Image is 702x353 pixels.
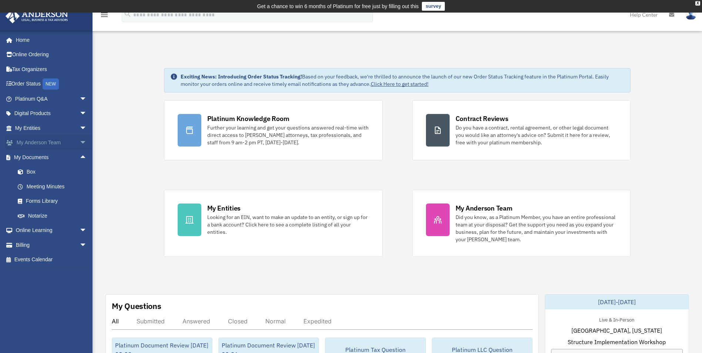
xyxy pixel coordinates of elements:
div: Closed [228,317,248,325]
div: Contract Reviews [456,114,508,123]
div: Looking for an EIN, want to make an update to an entity, or sign up for a bank account? Click her... [207,214,369,236]
div: [DATE]-[DATE] [545,295,689,309]
span: [GEOGRAPHIC_DATA], [US_STATE] [571,326,662,335]
span: arrow_drop_down [80,238,94,253]
a: Contract Reviews Do you have a contract, rental agreement, or other legal document you would like... [412,100,631,160]
span: arrow_drop_down [80,135,94,151]
div: My Anderson Team [456,204,513,213]
a: Platinum Knowledge Room Further your learning and get your questions answered real-time with dire... [164,100,383,160]
span: arrow_drop_down [80,106,94,121]
a: Notarize [10,208,98,223]
div: Live & In-Person [593,315,640,323]
span: arrow_drop_up [80,150,94,165]
i: search [124,10,132,18]
a: Billingarrow_drop_down [5,238,98,252]
img: User Pic [685,9,696,20]
div: close [695,1,700,6]
span: arrow_drop_down [80,91,94,107]
strong: Exciting News: Introducing Order Status Tracking! [181,73,302,80]
div: All [112,317,119,325]
span: arrow_drop_down [80,223,94,238]
a: My Anderson Team Did you know, as a Platinum Member, you have an entire professional team at your... [412,190,631,257]
div: Based on your feedback, we're thrilled to announce the launch of our new Order Status Tracking fe... [181,73,625,88]
a: Online Learningarrow_drop_down [5,223,98,238]
a: Forms Library [10,194,98,209]
a: My Anderson Teamarrow_drop_down [5,135,98,150]
div: Did you know, as a Platinum Member, you have an entire professional team at your disposal? Get th... [456,214,617,243]
div: Answered [182,317,210,325]
a: Order StatusNEW [5,77,98,92]
div: Normal [265,317,286,325]
a: Box [10,165,98,179]
img: Anderson Advisors Platinum Portal [3,9,70,23]
div: My Questions [112,300,161,312]
div: My Entities [207,204,241,213]
a: My Documentsarrow_drop_up [5,150,98,165]
span: arrow_drop_down [80,121,94,136]
div: NEW [43,78,59,90]
div: Do you have a contract, rental agreement, or other legal document you would like an attorney's ad... [456,124,617,146]
a: survey [422,2,445,11]
div: Expedited [303,317,332,325]
a: My Entitiesarrow_drop_down [5,121,98,135]
a: Meeting Minutes [10,179,98,194]
a: Events Calendar [5,252,98,267]
div: Get a chance to win 6 months of Platinum for free just by filling out this [257,2,419,11]
a: Home [5,33,94,47]
a: Tax Organizers [5,62,98,77]
div: Further your learning and get your questions answered real-time with direct access to [PERSON_NAM... [207,124,369,146]
div: Submitted [137,317,165,325]
i: menu [100,10,109,19]
a: My Entities Looking for an EIN, want to make an update to an entity, or sign up for a bank accoun... [164,190,383,257]
span: Structure Implementation Workshop [568,337,666,346]
a: menu [100,13,109,19]
a: Platinum Q&Aarrow_drop_down [5,91,98,106]
a: Online Ordering [5,47,98,62]
a: Digital Productsarrow_drop_down [5,106,98,121]
div: Platinum Knowledge Room [207,114,289,123]
a: Click Here to get started! [371,81,429,87]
